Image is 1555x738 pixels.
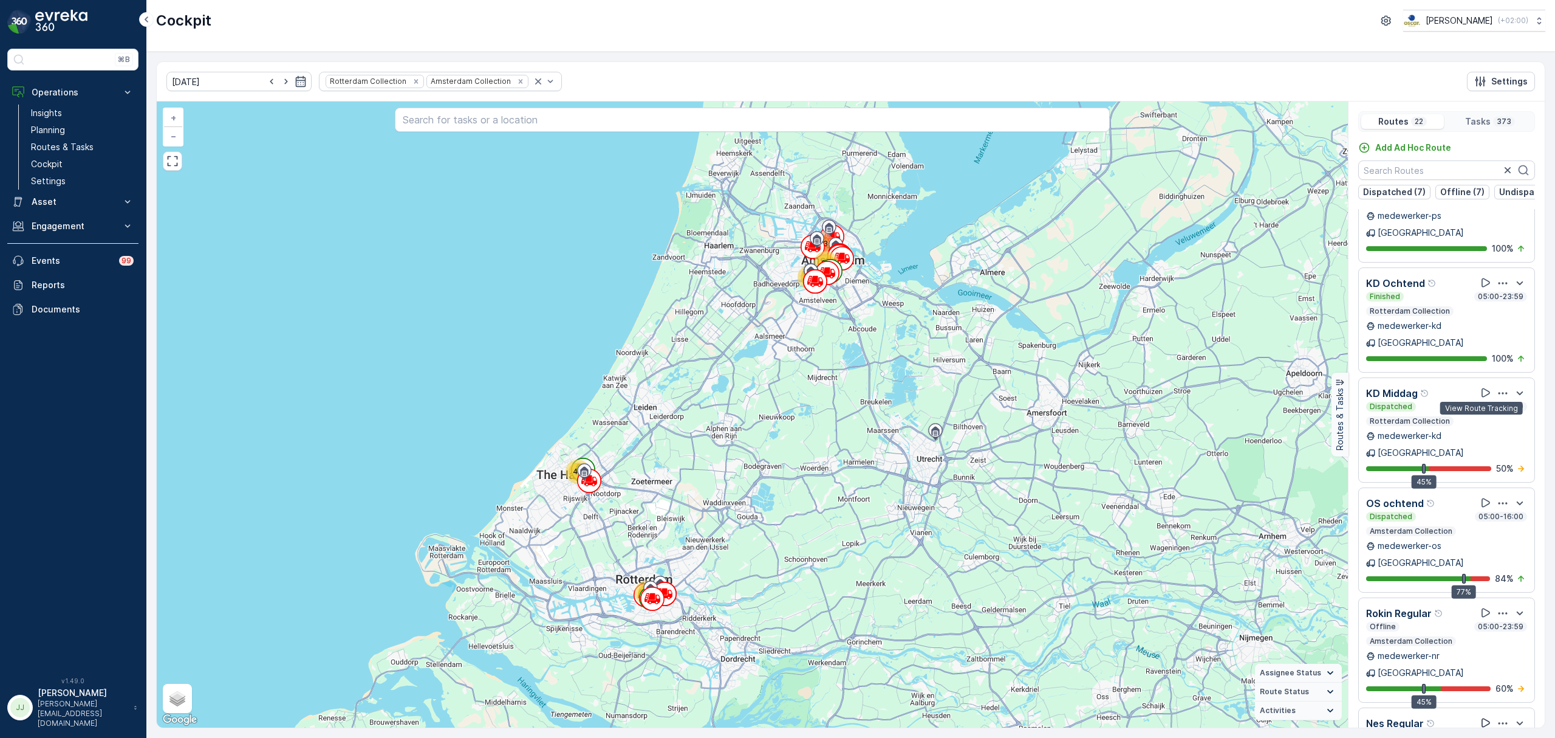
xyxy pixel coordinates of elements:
[7,10,32,34] img: logo
[160,712,200,728] a: Open this area in Google Maps (opens a new window)
[1378,210,1441,222] p: medewerker-ps
[31,107,62,119] p: Insights
[164,685,191,712] a: Layers
[1363,186,1426,198] p: Dispatched (7)
[1403,14,1421,27] img: basis-logo_rgb2x.png
[1334,388,1346,451] p: Routes & Tasks
[1378,667,1464,679] p: [GEOGRAPHIC_DATA]
[1366,496,1424,511] p: OS ochtend
[156,11,211,30] p: Cockpit
[1495,573,1514,585] p: 84 %
[32,279,134,291] p: Reports
[7,214,138,238] button: Engagement
[1378,320,1441,332] p: medewerker-kd
[38,687,128,699] p: [PERSON_NAME]
[409,77,423,86] div: Remove Rotterdam Collection
[1495,117,1512,126] p: 373
[1426,719,1436,728] div: Help Tooltip Icon
[635,581,659,605] div: 72
[1369,636,1454,646] p: Amsterdam Collection
[1412,475,1437,489] div: 45%
[1378,650,1440,662] p: medewerker-nr
[7,687,138,728] button: JJ[PERSON_NAME][PERSON_NAME][EMAIL_ADDRESS][DOMAIN_NAME]
[395,108,1110,132] input: Search for tasks or a location
[814,251,838,275] div: 96
[821,258,831,267] span: 96
[1477,622,1525,632] p: 05:00-23:59
[38,699,128,728] p: [PERSON_NAME][EMAIL_ADDRESS][DOMAIN_NAME]
[164,127,182,145] a: Zoom Out
[32,220,114,232] p: Engagement
[1369,306,1451,316] p: Rotterdam Collection
[171,131,177,141] span: −
[1426,15,1493,27] p: [PERSON_NAME]
[32,255,112,267] p: Events
[1366,716,1424,731] p: Nes Regular
[1440,402,1523,415] div: View Route Tracking
[1378,557,1464,569] p: [GEOGRAPHIC_DATA]
[1260,706,1296,716] span: Activities
[1378,116,1409,128] p: Routes
[1260,668,1321,678] span: Assignee Status
[1358,142,1451,154] a: Add Ad Hoc Route
[1427,278,1437,288] div: Help Tooltip Icon
[1492,353,1514,365] p: 100 %
[121,256,131,266] p: 99
[1260,687,1309,697] span: Route Status
[427,75,513,87] div: Amsterdam Collection
[1358,185,1430,199] button: Dispatched (7)
[166,72,312,91] input: dd/mm/yyyy
[32,86,114,98] p: Operations
[1366,276,1425,291] p: KD Ochtend
[35,10,87,34] img: logo_dark-DEwI_e13.png
[1477,512,1525,522] p: 05:00-16:00
[1369,292,1401,302] p: Finished
[1426,498,1436,508] div: Help Tooltip Icon
[1378,447,1464,459] p: [GEOGRAPHIC_DATA]
[160,712,200,728] img: Google
[1491,75,1528,88] p: Settings
[26,156,138,173] a: Cockpit
[1495,683,1514,695] p: 60 %
[1378,337,1464,349] p: [GEOGRAPHIC_DATA]
[1255,664,1342,683] summary: Assignee Status
[31,158,63,170] p: Cockpit
[1369,512,1413,522] p: Dispatched
[26,122,138,139] a: Planning
[1369,622,1397,632] p: Offline
[32,196,114,208] p: Asset
[1440,186,1485,198] p: Offline (7)
[1465,116,1491,128] p: Tasks
[7,80,138,105] button: Operations
[1434,609,1444,618] div: Help Tooltip Icon
[7,190,138,214] button: Asset
[1255,683,1342,702] summary: Route Status
[1378,430,1441,442] p: medewerker-kd
[1492,243,1514,255] p: 100 %
[26,105,138,122] a: Insights
[566,460,590,484] div: 40
[171,112,176,123] span: +
[1420,388,1430,398] div: Help Tooltip Icon
[1496,463,1514,475] p: 50 %
[7,297,138,322] a: Documents
[31,124,65,136] p: Planning
[1498,16,1528,26] p: ( +02:00 )
[31,141,94,153] p: Routes & Tasks
[1413,117,1424,126] p: 22
[1375,142,1451,154] p: Add Ad Hoc Route
[1369,416,1451,426] p: Rotterdam Collection
[32,303,134,316] p: Documents
[31,175,66,187] p: Settings
[1435,185,1489,199] button: Offline (7)
[1369,402,1413,412] p: Dispatched
[1378,540,1441,552] p: medewerker-os
[1477,292,1525,302] p: 05:00-23:59
[1366,606,1432,621] p: Rokin Regular
[1366,386,1418,401] p: KD Middag
[798,265,822,289] div: 62
[1255,702,1342,720] summary: Activities
[164,109,182,127] a: Zoom In
[1467,72,1535,91] button: Settings
[118,55,130,64] p: ⌘B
